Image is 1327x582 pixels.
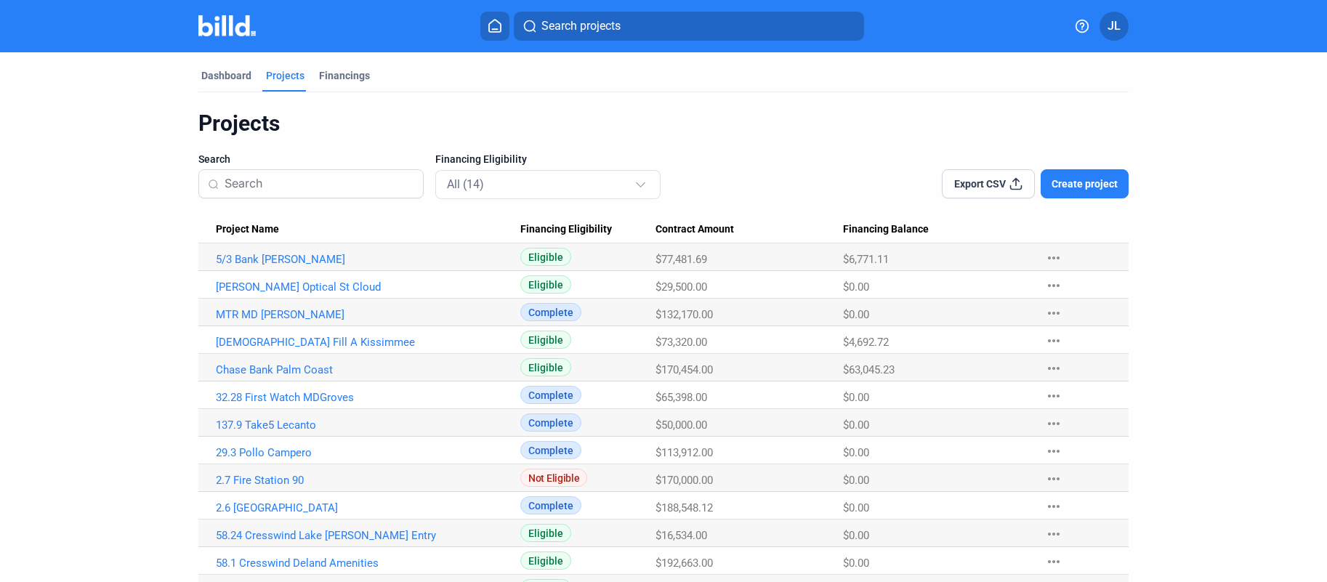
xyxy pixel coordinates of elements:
[843,501,869,514] span: $0.00
[216,419,520,432] a: 137.9 Take5 Lecanto
[216,223,279,236] span: Project Name
[216,446,520,459] a: 29.3 Pollo Campero
[1045,249,1062,267] mat-icon: more_horiz
[447,177,484,191] mat-select-trigger: All (14)
[520,524,571,542] span: Eligible
[216,280,520,294] a: [PERSON_NAME] Optical St Cloud
[1041,169,1129,198] button: Create project
[266,68,304,83] div: Projects
[520,386,581,404] span: Complete
[1108,17,1121,35] span: JL
[1045,360,1062,377] mat-icon: more_horiz
[1045,498,1062,515] mat-icon: more_horiz
[520,551,571,570] span: Eligible
[1045,470,1062,488] mat-icon: more_horiz
[216,557,520,570] a: 58.1 Cresswind Deland Amenities
[843,474,869,487] span: $0.00
[843,363,895,376] span: $63,045.23
[216,336,520,349] a: [DEMOGRAPHIC_DATA] Fill A Kissimmee
[216,501,520,514] a: 2.6 [GEOGRAPHIC_DATA]
[1045,332,1062,349] mat-icon: more_horiz
[520,496,581,514] span: Complete
[843,280,869,294] span: $0.00
[843,253,889,266] span: $6,771.11
[1045,525,1062,543] mat-icon: more_horiz
[656,363,713,376] span: $170,454.00
[656,474,713,487] span: $170,000.00
[843,446,869,459] span: $0.00
[435,152,527,166] span: Financing Eligibility
[216,474,520,487] a: 2.7 Fire Station 90
[541,17,621,35] span: Search projects
[656,529,707,542] span: $16,534.00
[1045,277,1062,294] mat-icon: more_horiz
[520,223,612,236] span: Financing Eligibility
[656,557,713,570] span: $192,663.00
[843,336,889,349] span: $4,692.72
[843,557,869,570] span: $0.00
[656,501,713,514] span: $188,548.12
[198,15,256,36] img: Billd Company Logo
[198,110,1129,137] div: Projects
[656,223,843,236] div: Contract Amount
[216,253,520,266] a: 5/3 Bank [PERSON_NAME]
[954,177,1006,191] span: Export CSV
[520,303,581,321] span: Complete
[1045,442,1062,460] mat-icon: more_horiz
[216,223,520,236] div: Project Name
[225,169,414,199] input: Search
[656,280,707,294] span: $29,500.00
[656,446,713,459] span: $113,912.00
[843,308,869,321] span: $0.00
[1045,387,1062,405] mat-icon: more_horiz
[1045,304,1062,322] mat-icon: more_horiz
[843,419,869,432] span: $0.00
[216,308,520,321] a: MTR MD [PERSON_NAME]
[1100,12,1129,41] button: JL
[216,363,520,376] a: Chase Bank Palm Coast
[656,336,707,349] span: $73,320.00
[201,68,251,83] div: Dashboard
[520,275,571,294] span: Eligible
[656,419,707,432] span: $50,000.00
[843,223,929,236] span: Financing Balance
[656,391,707,404] span: $65,398.00
[216,529,520,542] a: 58.24 Cresswind Lake [PERSON_NAME] Entry
[216,391,520,404] a: 32.28 First Watch MDGroves
[1052,177,1118,191] span: Create project
[656,223,734,236] span: Contract Amount
[843,223,1030,236] div: Financing Balance
[520,223,656,236] div: Financing Eligibility
[520,358,571,376] span: Eligible
[520,469,587,487] span: Not Eligible
[520,413,581,432] span: Complete
[656,308,713,321] span: $132,170.00
[319,68,370,83] div: Financings
[514,12,864,41] button: Search projects
[843,529,869,542] span: $0.00
[1045,415,1062,432] mat-icon: more_horiz
[520,248,571,266] span: Eligible
[843,391,869,404] span: $0.00
[198,152,230,166] span: Search
[520,331,571,349] span: Eligible
[1045,553,1062,570] mat-icon: more_horiz
[656,253,707,266] span: $77,481.69
[942,169,1035,198] button: Export CSV
[520,441,581,459] span: Complete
